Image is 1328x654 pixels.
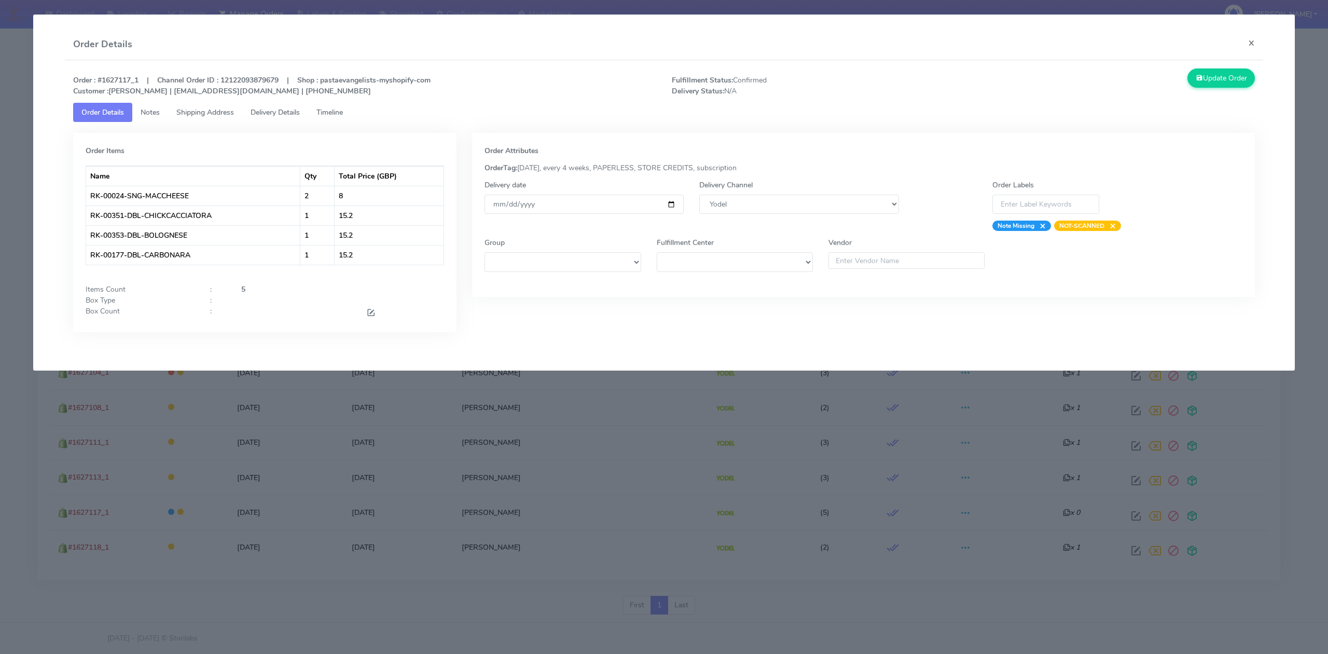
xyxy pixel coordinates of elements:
[86,245,300,265] td: RK-00177-DBL-CARBONARA
[141,107,160,117] span: Notes
[335,206,444,225] td: 15.2
[202,284,233,295] div: :
[78,295,202,306] div: Box Type
[300,225,335,245] td: 1
[1240,29,1263,57] button: Close
[73,86,108,96] strong: Customer :
[86,186,300,206] td: RK-00024-SNG-MACCHEESE
[86,166,300,186] th: Name
[202,306,233,320] div: :
[300,245,335,265] td: 1
[1059,222,1104,230] strong: NOT-SCANNED
[485,163,517,173] strong: OrderTag:
[241,284,245,294] strong: 5
[202,295,233,306] div: :
[828,237,852,248] label: Vendor
[73,37,132,51] h4: Order Details
[1034,221,1046,231] span: ×
[335,186,444,206] td: 8
[335,245,444,265] td: 15.2
[1187,69,1255,88] button: Update Order
[300,206,335,225] td: 1
[992,180,1034,190] label: Order Labels
[699,180,753,190] label: Delivery Channel
[86,206,300,225] td: RK-00351-DBL-CHICKCACCIATORA
[73,75,431,96] strong: Order : #1627117_1 | Channel Order ID : 12122093879679 | Shop : pastaevangelists-myshopify-com [P...
[176,107,234,117] span: Shipping Address
[316,107,343,117] span: Timeline
[477,162,1250,173] div: [DATE], every 4 weeks, PAPERLESS, STORE CREDITS, subscription
[78,284,202,295] div: Items Count
[485,237,505,248] label: Group
[992,195,1099,214] input: Enter Label Keywords
[335,166,444,186] th: Total Price (GBP)
[73,103,1255,122] ul: Tabs
[1104,221,1116,231] span: ×
[998,222,1034,230] strong: Note Missing
[78,306,202,320] div: Box Count
[657,237,714,248] label: Fulfillment Center
[86,146,125,156] strong: Order Items
[251,107,300,117] span: Delivery Details
[672,75,733,85] strong: Fulfillment Status:
[664,75,963,97] span: Confirmed N/A
[81,107,124,117] span: Order Details
[485,146,538,156] strong: Order Attributes
[335,225,444,245] td: 15.2
[672,86,724,96] strong: Delivery Status:
[86,225,300,245] td: RK-00353-DBL-BOLOGNESE
[300,166,335,186] th: Qty
[828,252,985,269] input: Enter Vendor Name
[485,180,526,190] label: Delivery date
[300,186,335,206] td: 2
